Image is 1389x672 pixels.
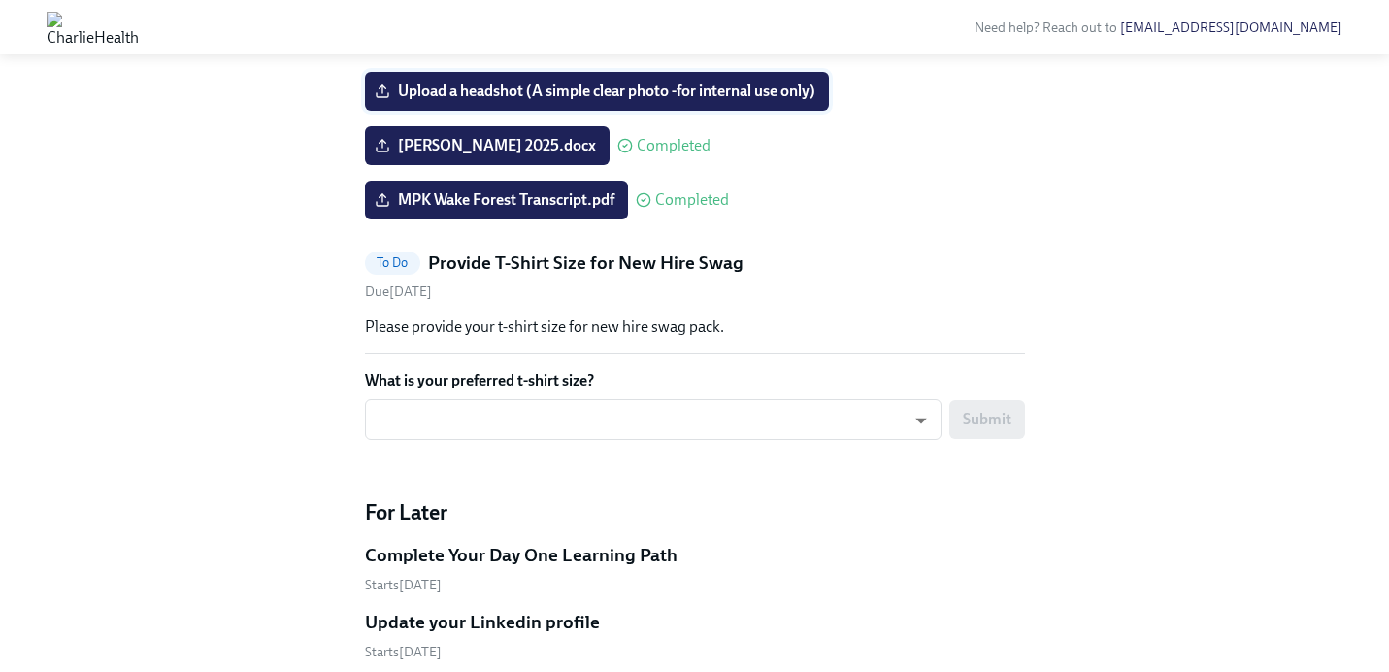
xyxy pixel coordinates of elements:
[655,192,729,208] span: Completed
[365,370,1025,391] label: What is your preferred t-shirt size?
[379,82,815,101] span: Upload a headshot (A simple clear photo -for internal use only)
[379,190,614,210] span: MPK Wake Forest Transcript.pdf
[1120,19,1342,36] a: [EMAIL_ADDRESS][DOMAIN_NAME]
[365,317,1025,338] p: Please provide your t-shirt size for new hire swag pack.
[365,610,600,635] h5: Update your Linkedin profile
[365,577,442,593] span: Monday, September 22nd 2025, 10:00 am
[365,39,432,55] span: Friday, September 5th 2025, 10:00 am
[365,126,610,165] label: [PERSON_NAME] 2025.docx
[365,72,829,111] label: Upload a headshot (A simple clear photo -for internal use only)
[365,251,1025,302] a: To DoProvide T-Shirt Size for New Hire SwagDue[DATE]
[365,610,1025,661] a: Update your Linkedin profileStarts[DATE]
[428,251,744,276] h5: Provide T-Shirt Size for New Hire Swag
[365,255,420,270] span: To Do
[365,181,628,219] label: MPK Wake Forest Transcript.pdf
[975,19,1342,36] span: Need help? Reach out to
[365,498,1025,527] h4: For Later
[365,399,942,440] div: ​
[365,543,1025,594] a: Complete Your Day One Learning PathStarts[DATE]
[637,138,711,153] span: Completed
[365,644,442,660] span: Monday, September 22nd 2025, 10:00 am
[365,543,678,568] h5: Complete Your Day One Learning Path
[365,284,432,300] span: Friday, September 5th 2025, 10:00 am
[379,136,596,155] span: [PERSON_NAME] 2025.docx
[47,12,139,43] img: CharlieHealth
